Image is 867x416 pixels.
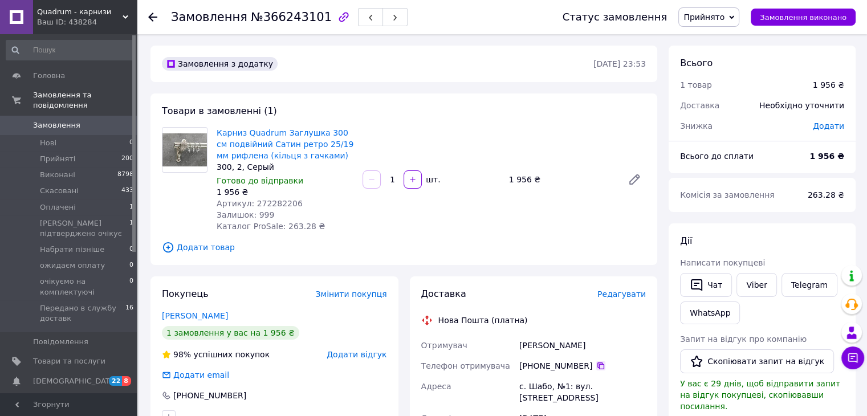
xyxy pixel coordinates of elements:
[40,303,125,324] span: Передано в службу доставк
[809,152,844,161] b: 1 956 ₴
[813,121,844,130] span: Додати
[33,120,80,130] span: Замовлення
[129,138,133,148] span: 0
[162,311,228,320] a: [PERSON_NAME]
[217,176,303,185] span: Готово до відправки
[563,11,667,23] div: Статус замовлення
[421,382,451,391] span: Адреса
[129,276,133,297] span: 0
[33,376,117,386] span: [DEMOGRAPHIC_DATA]
[421,361,510,370] span: Телефон отримувача
[40,154,75,164] span: Прийняті
[162,133,207,167] img: Карниз Quadrum Заглушка 300 см подвійний Сатин ретро 25/19 мм рифлена (кільця з гачками)
[129,218,133,239] span: 1
[171,10,247,24] span: Замовлення
[680,101,719,110] span: Доставка
[33,71,65,81] span: Головна
[680,58,713,68] span: Всього
[680,121,713,130] span: Знижка
[680,152,754,161] span: Всього до сплати
[161,369,230,381] div: Додати email
[148,11,157,23] div: Повернутися назад
[40,260,105,271] span: ожидаєм оплату
[813,79,844,91] div: 1 956 ₴
[172,369,230,381] div: Додати email
[519,360,646,372] div: [PHONE_NUMBER]
[421,341,467,350] span: Отримувач
[680,301,740,324] a: WhatsApp
[217,186,353,198] div: 1 956 ₴
[841,346,864,369] button: Чат з покупцем
[680,379,840,411] span: У вас є 29 днів, щоб відправити запит на відгук покупцеві, скопіювавши посилання.
[217,222,325,231] span: Каталог ProSale: 263.28 ₴
[517,335,648,356] div: [PERSON_NAME]
[121,186,133,196] span: 433
[129,260,133,271] span: 0
[760,13,846,22] span: Замовлення виконано
[33,337,88,347] span: Повідомлення
[517,376,648,408] div: с. Шабо, №1: вул. [STREET_ADDRESS]
[751,9,856,26] button: Замовлення виконано
[504,172,618,187] div: 1 956 ₴
[33,90,137,111] span: Замовлення та повідомлення
[435,315,531,326] div: Нова Пошта (платна)
[162,326,299,340] div: 1 замовлення у вас на 1 956 ₴
[680,273,732,297] button: Чат
[40,170,75,180] span: Виконані
[421,288,466,299] span: Доставка
[808,190,844,199] span: 263.28 ₴
[121,154,133,164] span: 200
[162,57,278,71] div: Замовлення з додатку
[162,288,209,299] span: Покупець
[316,289,387,299] span: Змінити покупця
[680,80,712,89] span: 1 товар
[122,376,131,386] span: 8
[162,105,277,116] span: Товари в замовленні (1)
[597,289,646,299] span: Редагувати
[251,10,332,24] span: №366243101
[6,40,135,60] input: Пошук
[781,273,837,297] a: Telegram
[217,128,353,160] a: Карниз Quadrum Заглушка 300 см подвійний Сатин ретро 25/19 мм рифлена (кільця з гачками)
[680,258,765,267] span: Написати покупцеві
[680,190,775,199] span: Комісія за замовлення
[162,241,646,254] span: Додати товар
[162,349,270,360] div: успішних покупок
[129,244,133,255] span: 0
[109,376,122,386] span: 22
[129,202,133,213] span: 1
[40,276,129,297] span: очікуємо на комплектуючі
[217,210,274,219] span: Залишок: 999
[736,273,776,297] a: Viber
[37,17,137,27] div: Ваш ID: 438284
[683,13,724,22] span: Прийнято
[327,350,386,359] span: Додати відгук
[40,138,56,148] span: Нові
[40,202,76,213] span: Оплачені
[680,235,692,246] span: Дії
[40,244,104,255] span: Набрати пізніше
[423,174,441,185] div: шт.
[37,7,123,17] span: Quadrum - карнизи
[33,356,105,366] span: Товари та послуги
[117,170,133,180] span: 8798
[173,350,191,359] span: 98%
[593,59,646,68] time: [DATE] 23:53
[680,335,807,344] span: Запит на відгук про компанію
[217,161,353,173] div: 300, 2, Серый
[217,199,303,208] span: Артикул: 272282206
[40,218,129,239] span: [PERSON_NAME] підтверджено очікує
[125,303,133,324] span: 16
[752,93,851,118] div: Необхідно уточнити
[623,168,646,191] a: Редагувати
[680,349,834,373] button: Скопіювати запит на відгук
[40,186,79,196] span: Скасовані
[172,390,247,401] div: [PHONE_NUMBER]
